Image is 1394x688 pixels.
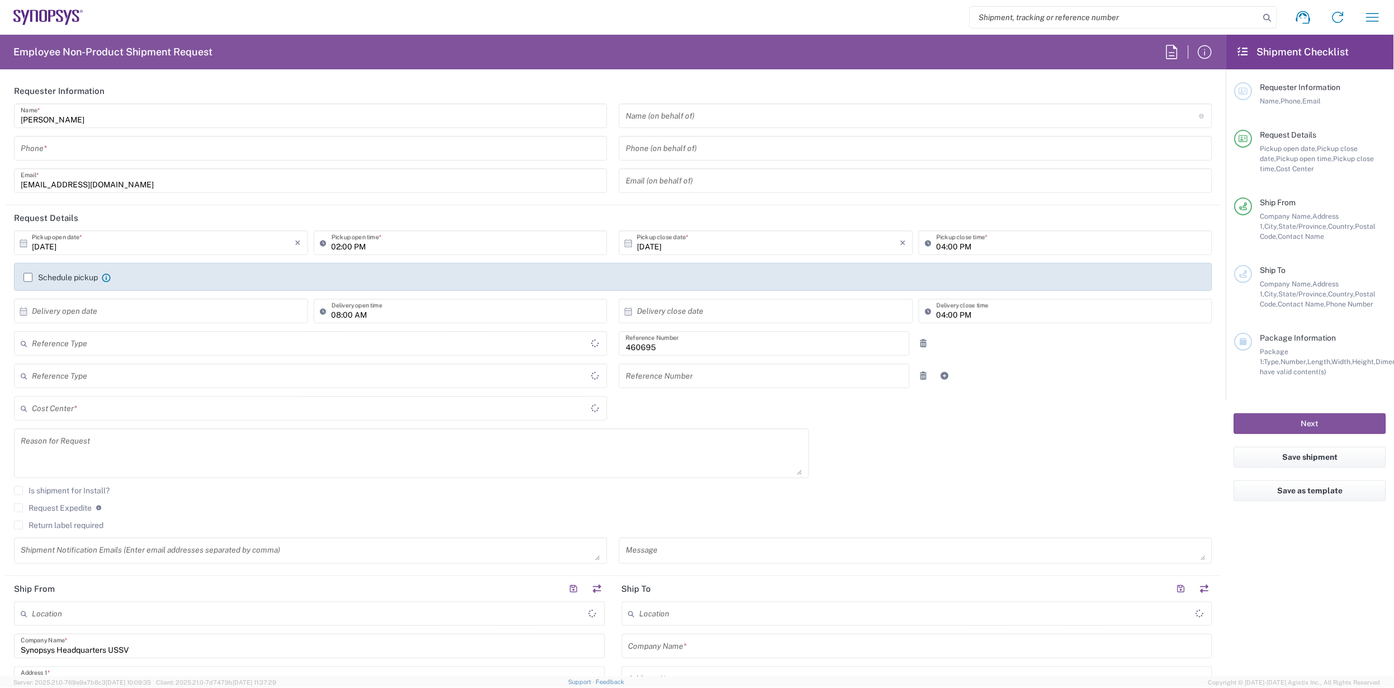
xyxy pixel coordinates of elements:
[1308,357,1332,366] span: Length,
[1260,266,1286,275] span: Ship To
[568,678,596,685] a: Support
[1277,164,1315,173] span: Cost Center
[1236,45,1349,59] h2: Shipment Checklist
[156,679,276,686] span: Client: 2025.21.0-7d7479b
[1208,677,1381,687] span: Copyright © [DATE]-[DATE] Agistix Inc., All Rights Reserved
[1260,198,1296,207] span: Ship From
[14,486,110,495] label: Is shipment for Install?
[1332,357,1353,366] span: Width,
[14,583,55,595] h2: Ship From
[1278,232,1325,241] span: Contact Name
[1260,83,1341,92] span: Requester Information
[1277,154,1334,163] span: Pickup open time,
[1281,97,1303,105] span: Phone,
[1303,97,1321,105] span: Email
[1278,300,1326,308] span: Contact Name,
[295,234,301,252] i: ×
[1234,413,1386,434] button: Next
[1353,357,1376,366] span: Height,
[900,234,906,252] i: ×
[1260,347,1289,366] span: Package 1:
[106,679,151,686] span: [DATE] 10:09:35
[1234,480,1386,501] button: Save as template
[14,503,92,512] label: Request Expedite
[233,679,276,686] span: [DATE] 11:37:29
[1279,222,1329,230] span: State/Province,
[916,368,932,384] a: Remove Reference
[1264,357,1281,366] span: Type,
[1260,130,1317,139] span: Request Details
[14,86,105,97] h2: Requester Information
[1329,290,1355,298] span: Country,
[916,336,932,351] a: Remove Reference
[1329,222,1355,230] span: Country,
[1265,222,1279,230] span: City,
[1260,280,1313,288] span: Company Name,
[1260,212,1313,220] span: Company Name,
[13,45,212,59] h2: Employee Non-Product Shipment Request
[596,678,625,685] a: Feedback
[1260,97,1281,105] span: Name,
[1265,290,1279,298] span: City,
[1260,144,1317,153] span: Pickup open date,
[1279,290,1329,298] span: State/Province,
[1281,357,1308,366] span: Number,
[14,521,103,530] label: Return label required
[23,273,98,282] label: Schedule pickup
[937,368,953,384] a: Add Reference
[1326,300,1374,308] span: Phone Number
[970,7,1260,28] input: Shipment, tracking or reference number
[14,213,78,224] h2: Request Details
[622,583,651,595] h2: Ship To
[1234,447,1386,468] button: Save shipment
[13,679,151,686] span: Server: 2025.21.0-769a9a7b8c3
[1260,333,1336,342] span: Package Information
